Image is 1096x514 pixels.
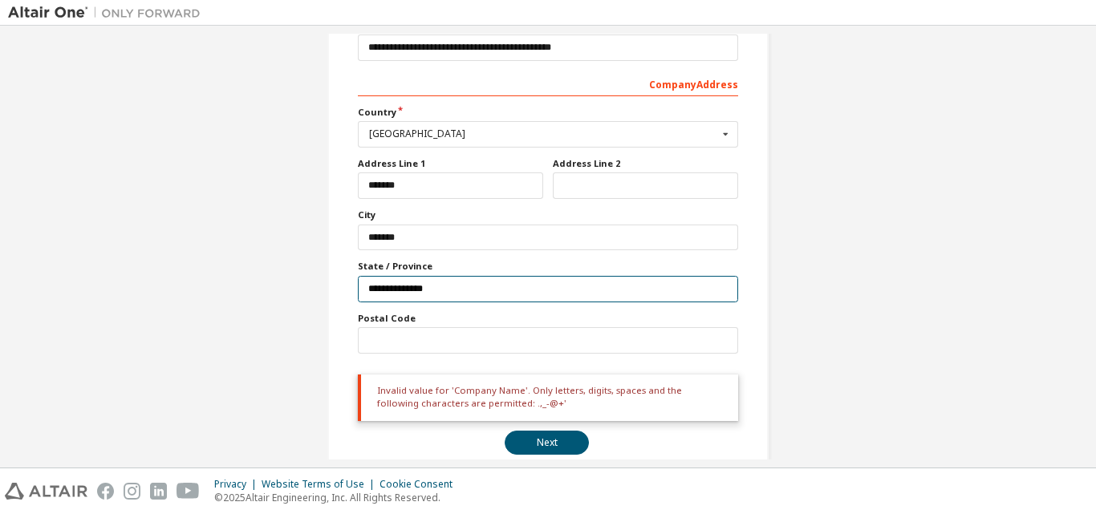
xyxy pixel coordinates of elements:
[150,483,167,500] img: linkedin.svg
[262,478,380,491] div: Website Terms of Use
[97,483,114,500] img: facebook.svg
[369,129,718,139] div: [GEOGRAPHIC_DATA]
[358,157,543,170] label: Address Line 1
[5,483,87,500] img: altair_logo.svg
[214,478,262,491] div: Privacy
[358,312,738,325] label: Postal Code
[177,483,200,500] img: youtube.svg
[358,374,738,422] div: Invalid value for 'Company Name'. Only letters, digits, spaces and the following characters are p...
[214,491,462,504] p: © 2025 Altair Engineering, Inc. All Rights Reserved.
[358,71,738,96] div: Company Address
[505,431,589,455] button: Next
[358,106,738,119] label: Country
[8,5,209,21] img: Altair One
[358,260,738,273] label: State / Province
[553,157,738,170] label: Address Line 2
[124,483,140,500] img: instagram.svg
[358,208,738,221] label: City
[380,478,462,491] div: Cookie Consent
